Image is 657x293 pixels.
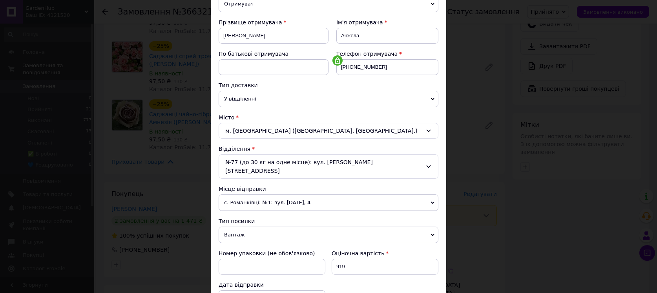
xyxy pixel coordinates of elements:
div: Відділення [219,145,438,153]
div: Дата відправки [219,281,325,289]
span: Телефон отримувача [336,51,398,57]
div: №77 (до 30 кг на одне місце): вул. [PERSON_NAME][STREET_ADDRESS] [219,154,438,179]
span: У відділенні [219,91,438,107]
span: По батькові отримувача [219,51,288,57]
span: с. Романківці: №1: вул. [DATE], 4 [219,194,438,211]
span: Прізвище отримувача [219,19,282,26]
div: Місто [219,114,438,121]
span: Місце відправки [219,186,266,192]
div: Оціночна вартість [332,249,438,257]
span: Вантаж [219,227,438,243]
span: Ім'я отримувача [336,19,383,26]
div: м. [GEOGRAPHIC_DATA] ([GEOGRAPHIC_DATA], [GEOGRAPHIC_DATA].) [219,123,438,139]
span: Тип доставки [219,82,258,88]
span: Тип посилки [219,218,255,224]
input: +380 [336,59,438,75]
div: Номер упаковки (не обов'язково) [219,249,325,257]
